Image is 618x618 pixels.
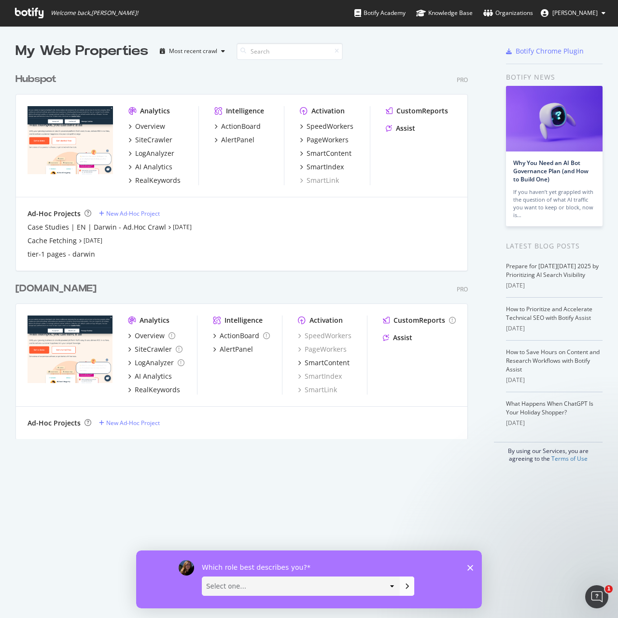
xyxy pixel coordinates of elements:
[311,106,345,116] div: Activation
[513,188,595,219] div: If you haven’t yet grappled with the question of what AI traffic you want to keep or block, now is…
[15,282,100,296] a: [DOMAIN_NAME]
[506,305,592,322] a: How to Prioritize and Accelerate Technical SEO with Botify Assist
[128,344,183,354] a: SiteCrawler
[416,8,473,18] div: Knowledge Base
[15,41,148,61] div: My Web Properties
[128,135,172,145] a: SiteCrawler
[506,419,603,427] div: [DATE]
[221,135,254,145] div: AlertPanel
[457,285,468,293] div: Pro
[135,149,174,158] div: LogAnalyzer
[135,135,172,145] div: SiteCrawler
[214,135,254,145] a: AlertPanel
[386,124,415,133] a: Assist
[28,106,113,175] img: hubspot.com
[135,371,172,381] div: AI Analytics
[221,122,261,131] div: ActionBoard
[15,72,60,86] a: Hubspot
[135,331,165,341] div: Overview
[300,135,349,145] a: PageWorkers
[506,324,603,333] div: [DATE]
[307,122,353,131] div: SpeedWorkers
[298,385,337,395] a: SmartLink
[99,209,160,218] a: New Ad-Hoc Project
[551,454,588,463] a: Terms of Use
[298,344,347,354] a: PageWorkers
[383,316,456,325] a: CustomReports
[136,550,482,608] iframe: Enquête de Laura de Botify
[309,316,343,325] div: Activation
[513,159,589,183] a: Why You Need an AI Bot Governance Plan (and How to Build One)
[15,282,97,296] div: [DOMAIN_NAME]
[28,418,81,428] div: Ad-Hoc Projects
[383,333,412,343] a: Assist
[135,385,180,395] div: RealKeywords
[298,371,342,381] a: SmartIndex
[307,135,349,145] div: PageWorkers
[214,122,261,131] a: ActionBoard
[135,358,174,368] div: LogAnalyzer
[51,9,138,17] span: Welcome back, [PERSON_NAME] !
[169,48,217,54] div: Most recent crawl
[128,149,174,158] a: LogAnalyzer
[300,122,353,131] a: SpeedWorkers
[533,5,613,21] button: [PERSON_NAME]
[128,122,165,131] a: Overview
[506,262,599,279] a: Prepare for [DATE][DATE] 2025 by Prioritizing AI Search Visibility
[128,176,181,185] a: RealKeywords
[140,106,170,116] div: Analytics
[506,46,584,56] a: Botify Chrome Plugin
[173,223,192,231] a: [DATE]
[28,316,112,384] img: hubspot-bulkdataexport.com
[28,236,77,246] a: Cache Fetching
[140,316,169,325] div: Analytics
[506,72,603,82] div: Botify news
[128,162,172,172] a: AI Analytics
[156,43,229,59] button: Most recent crawl
[300,162,344,172] a: SmartIndex
[135,162,172,172] div: AI Analytics
[213,331,270,341] a: ActionBoard
[28,249,95,259] a: tier-1 pages - darwin
[585,585,608,608] iframe: Intercom live chat
[300,176,339,185] a: SmartLink
[516,46,584,56] div: Botify Chrome Plugin
[393,333,412,343] div: Assist
[396,124,415,133] div: Assist
[298,331,351,341] a: SpeedWorkers
[28,222,166,232] div: Case Studies | EN | Darwin - Ad.Hoc Crawl
[220,331,259,341] div: ActionBoard
[494,442,603,463] div: By using our Services, you are agreeing to the
[213,344,253,354] a: AlertPanel
[506,241,603,251] div: Latest Blog Posts
[300,149,351,158] a: SmartContent
[28,209,81,219] div: Ad-Hoc Projects
[135,122,165,131] div: Overview
[393,316,445,325] div: CustomReports
[506,399,593,416] a: What Happens When ChatGPT Is Your Holiday Shopper?
[128,371,172,381] a: AI Analytics
[506,348,600,373] a: How to Save Hours on Content and Research Workflows with Botify Assist
[220,344,253,354] div: AlertPanel
[128,331,175,341] a: Overview
[506,86,603,151] img: Why You Need an AI Bot Governance Plan (and How to Build One)
[225,316,263,325] div: Intelligence
[305,358,350,368] div: SmartContent
[298,358,350,368] a: SmartContent
[307,149,351,158] div: SmartContent
[506,281,603,290] div: [DATE]
[226,106,264,116] div: Intelligence
[128,358,184,368] a: LogAnalyzer
[135,176,181,185] div: RealKeywords
[135,344,172,354] div: SiteCrawler
[99,419,160,427] a: New Ad-Hoc Project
